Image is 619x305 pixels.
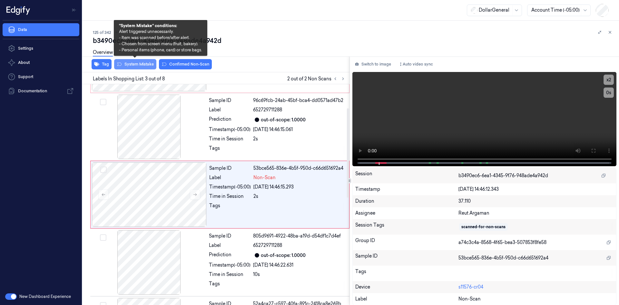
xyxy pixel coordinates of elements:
[209,202,251,213] div: Tags
[209,280,251,291] div: Tags
[287,75,347,83] span: 2 out of 2 Non Scans
[3,23,79,36] a: Data
[458,255,548,261] span: 53bce565-836e-4b5f-950d-c66d651692a4
[604,87,614,98] button: 0s
[100,234,106,241] button: Select row
[209,174,251,181] div: Label
[253,165,345,172] div: 53bce565-836e-4b5f-950d-c66d651692a4
[159,59,212,69] button: Confirmed Non-Scan
[458,239,546,246] span: a74c3c4a-8568-4f65-bea3-507853f8fe58
[261,252,306,259] div: out-of-scope: 1.0000
[458,172,548,179] span: b3490ec6-6ea1-4345-9f76-948ade4a942d
[253,184,345,190] div: [DATE] 14:46:15.293
[93,30,111,35] span: 125 of 342
[461,224,506,230] div: scanned-for-non-scans
[209,262,251,269] div: Timestamp (-05:00)
[209,271,251,278] div: Time in Session
[253,136,346,142] div: 2s
[3,85,79,97] a: Documentation
[209,251,251,259] div: Prediction
[93,36,614,45] div: b3490ec6-6ea1-4345-9f76-948ade4a942d
[3,56,79,69] button: About
[253,242,282,249] span: 652729711288
[209,242,251,249] div: Label
[209,116,251,124] div: Prediction
[355,222,459,232] div: Session Tags
[92,59,112,69] button: Tag
[253,97,346,104] div: 96c69fcb-24ab-45bf-bca4-dd0571ad47b2
[352,59,394,69] button: Switch to image
[355,296,459,302] div: Label
[209,107,251,113] div: Label
[69,5,79,15] button: Toggle Navigation
[396,59,436,69] button: Auto video sync
[458,186,614,193] div: [DATE] 14:46:12.343
[355,268,459,279] div: Tags
[3,70,79,83] a: Support
[355,253,459,263] div: Sample ID
[253,174,276,181] span: Non-Scan
[209,136,251,142] div: Time in Session
[93,49,113,56] a: Overview
[458,296,481,302] span: Non-Scan
[355,170,459,181] div: Session
[604,75,614,85] button: x2
[209,233,251,239] div: Sample ID
[209,97,251,104] div: Sample ID
[355,210,459,217] div: Assignee
[209,184,251,190] div: Timestamp (-05:00)
[355,237,459,248] div: Group ID
[355,284,459,290] div: Device
[100,99,106,105] button: Select row
[253,193,345,200] div: 2s
[355,186,459,193] div: Timestamp
[100,167,107,173] button: Select row
[253,262,346,269] div: [DATE] 14:46:22.631
[458,284,614,290] div: s11576-cr04
[209,193,251,200] div: Time in Session
[253,107,282,113] span: 652729711288
[93,76,165,82] span: Labels In Shopping List: 3 out of 8
[209,126,251,133] div: Timestamp (-05:00)
[253,126,346,133] div: [DATE] 14:46:15.061
[209,145,251,155] div: Tags
[355,198,459,205] div: Duration
[3,42,79,55] a: Settings
[114,59,156,69] button: System Mistake
[261,117,306,123] div: out-of-scope: 1.0000
[253,233,346,239] div: 805d9691-4922-48ba-a19d-d54df1c7d4ef
[253,271,346,278] div: 10s
[209,165,251,172] div: Sample ID
[458,198,614,205] div: 37.110
[458,210,614,217] div: Reut Argaman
